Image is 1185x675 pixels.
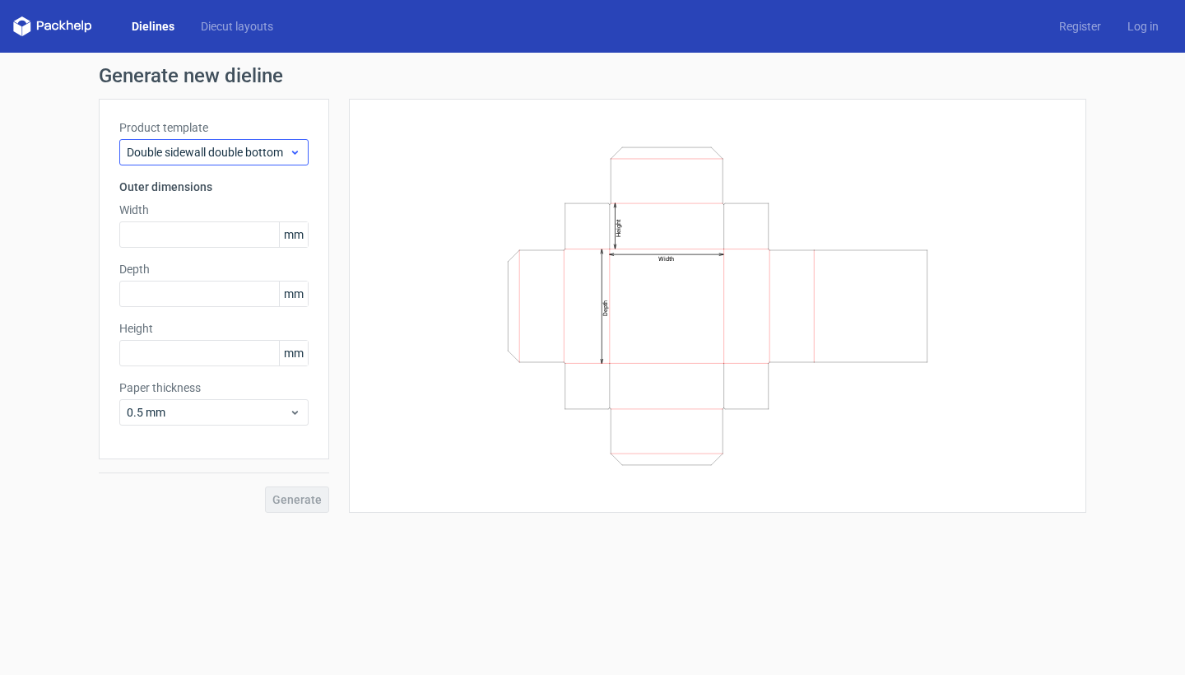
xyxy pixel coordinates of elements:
a: Log in [1114,18,1172,35]
text: Depth [602,300,609,316]
span: Double sidewall double bottom [127,144,289,161]
span: 0.5 mm [127,404,289,421]
label: Depth [119,261,309,277]
h1: Generate new dieline [99,66,1086,86]
span: mm [279,222,308,247]
span: mm [279,341,308,365]
span: mm [279,282,308,306]
a: Dielines [118,18,188,35]
a: Register [1046,18,1114,35]
text: Height [615,218,622,236]
a: Diecut layouts [188,18,286,35]
label: Product template [119,119,309,136]
label: Paper thickness [119,379,309,396]
text: Width [658,255,674,263]
h3: Outer dimensions [119,179,309,195]
label: Width [119,202,309,218]
label: Height [119,320,309,337]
